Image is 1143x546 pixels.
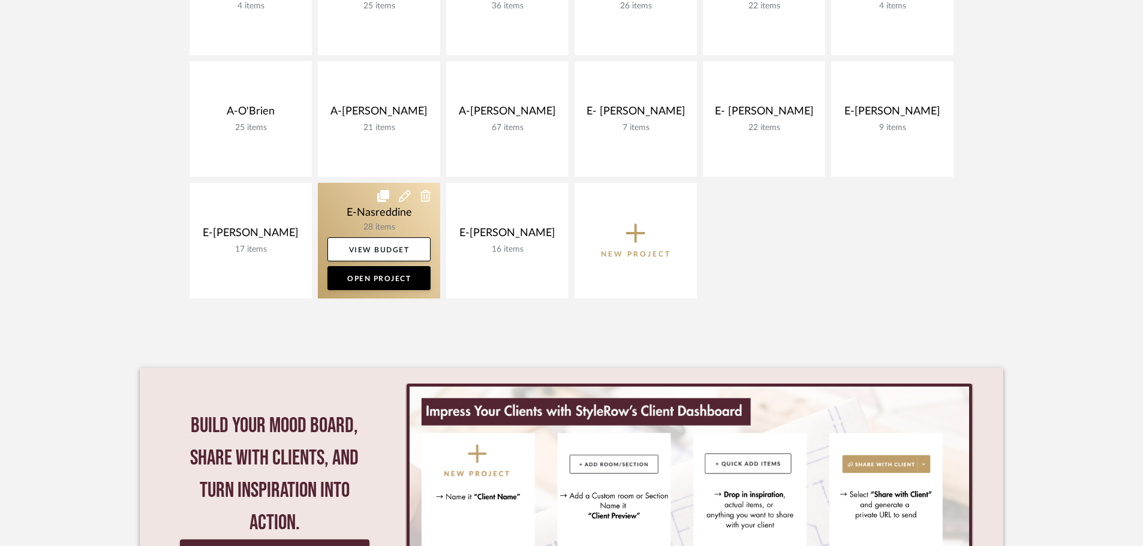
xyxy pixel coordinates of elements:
[327,123,431,133] div: 21 items
[199,227,302,245] div: E-[PERSON_NAME]
[180,410,369,539] div: Build your mood board, share with clients, and turn inspiration into action.
[456,105,559,123] div: A-[PERSON_NAME]
[574,183,697,298] button: New Project
[327,1,431,11] div: 25 items
[584,123,687,133] div: 7 items
[456,123,559,133] div: 67 items
[584,105,687,123] div: E- [PERSON_NAME]
[601,248,671,260] p: New Project
[841,105,944,123] div: E-[PERSON_NAME]
[841,123,944,133] div: 9 items
[456,1,559,11] div: 36 items
[456,227,559,245] div: E-[PERSON_NAME]
[584,1,687,11] div: 26 items
[199,105,302,123] div: A-O'Brien
[712,123,816,133] div: 22 items
[712,1,816,11] div: 22 items
[327,105,431,123] div: A-[PERSON_NAME]
[841,1,944,11] div: 4 items
[456,245,559,255] div: 16 items
[327,266,431,290] a: Open Project
[712,105,816,123] div: E- [PERSON_NAME]
[327,237,431,261] a: View Budget
[199,245,302,255] div: 17 items
[199,123,302,133] div: 25 items
[199,1,302,11] div: 4 items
